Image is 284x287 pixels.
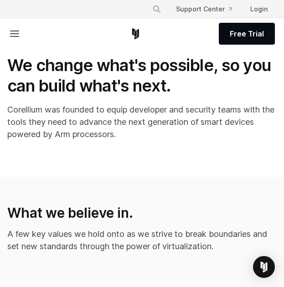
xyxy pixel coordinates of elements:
span: Free Trial [230,28,264,39]
h1: We change what's possible, so you can build what's next. [7,55,277,96]
p: A few key values we hold onto as we strive to break boundaries and set new standards through the ... [7,228,277,252]
div: Open Intercom Messenger [253,256,275,278]
h2: What we believe in. [7,206,277,220]
button: Search [149,1,165,17]
a: Free Trial [219,23,275,45]
a: Login [243,1,275,17]
a: Support Center [169,1,239,17]
a: Corellium Home [130,28,141,39]
div: Navigation Menu [145,1,275,17]
p: Corellium was founded to equip developer and security teams with the tools they need to advance t... [7,103,277,140]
